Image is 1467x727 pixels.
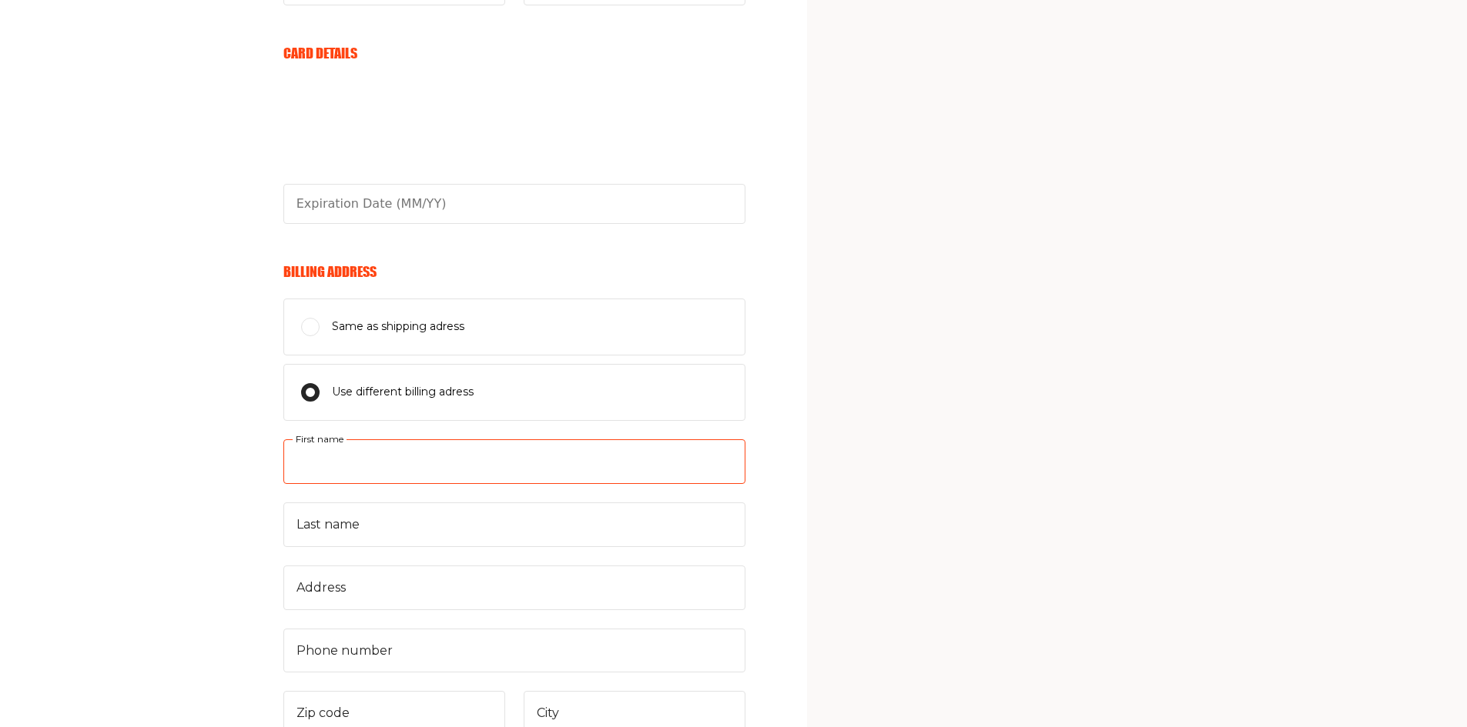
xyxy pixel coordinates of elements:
h6: Card Details [283,45,745,62]
iframe: card [283,79,745,195]
input: Please enter a valid expiration date in the format MM/YY [283,184,745,224]
input: Last name [283,502,745,547]
h6: Billing Address [283,263,745,280]
span: Same as shipping adress [332,318,464,336]
span: Use different billing adress [332,383,474,402]
input: Phone number [283,629,745,673]
label: First name [293,431,347,448]
iframe: cvv [283,132,745,247]
input: Same as shipping adress [301,318,320,336]
input: First name [283,439,745,484]
input: Use different billing adress [301,383,320,402]
input: Address [283,565,745,610]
